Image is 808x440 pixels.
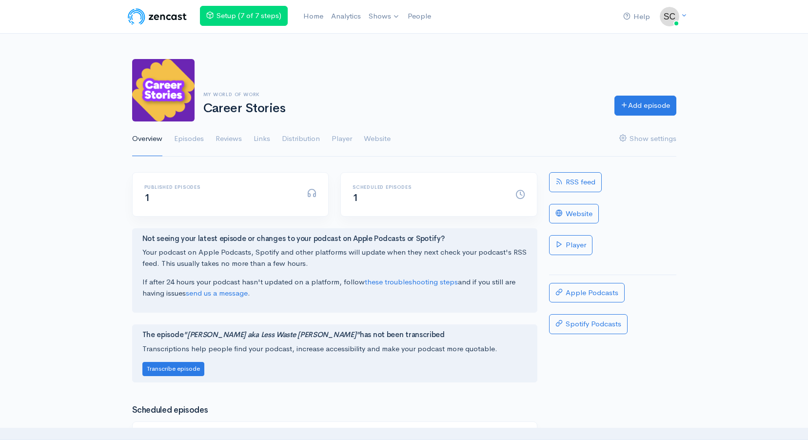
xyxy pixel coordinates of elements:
h4: The episode has not been transcribed [142,331,527,339]
img: ... [660,7,679,26]
p: If after 24 hours your podcast hasn't updated on a platform, follow and if you still are having i... [142,277,527,299]
a: Overview [132,121,162,157]
a: Spotify Podcasts [549,314,628,334]
a: People [404,6,435,27]
a: Apple Podcasts [549,283,625,303]
a: Add episode [614,96,676,116]
a: Website [364,121,391,157]
a: Home [299,6,327,27]
h6: Published episodes [144,184,296,190]
a: RSS feed [549,172,602,192]
span: 1 [353,192,358,204]
a: Show settings [619,121,676,157]
h6: Scheduled episodes [353,184,504,190]
p: Your podcast on Apple Podcasts, Spotify and other platforms will update when they next check your... [142,247,527,269]
a: Player [549,235,592,255]
a: Analytics [327,6,365,27]
a: these troubleshooting steps [365,277,458,286]
h6: My World of Work [203,92,603,97]
h3: Scheduled episodes [132,406,537,415]
a: Website [549,204,599,224]
a: Shows [365,6,404,27]
a: Setup (7 of 7 steps) [200,6,288,26]
button: Transcribe episode [142,362,204,376]
a: Help [619,6,654,27]
h1: Career Stories [203,101,603,116]
a: Player [332,121,352,157]
a: Reviews [216,121,242,157]
a: Transcribe episode [142,363,204,373]
span: 1 [144,192,150,204]
p: Transcriptions help people find your podcast, increase accessibility and make your podcast more q... [142,343,527,355]
i: "[PERSON_NAME] aka Less Waste [PERSON_NAME]" [183,330,360,339]
img: ZenCast Logo [126,7,188,26]
a: Episodes [174,121,204,157]
h4: Not seeing your latest episode or changes to your podcast on Apple Podcasts or Spotify? [142,235,527,243]
a: send us a message [186,288,248,298]
a: Distribution [282,121,320,157]
a: Links [254,121,270,157]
